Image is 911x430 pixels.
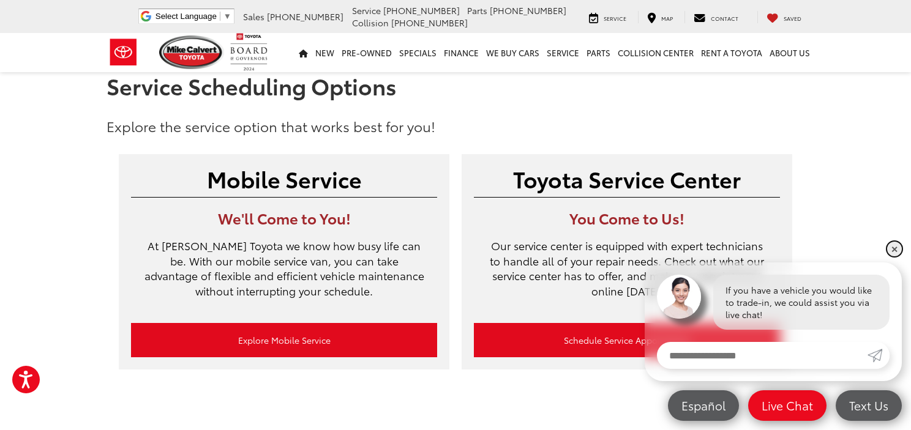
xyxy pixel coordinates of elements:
[396,33,440,72] a: Specials
[267,10,343,23] span: [PHONE_NUMBER]
[474,323,780,357] a: Schedule Service Appointment
[697,33,766,72] a: Rent a Toyota
[131,238,437,311] p: At [PERSON_NAME] Toyota we know how busy life can be. With our mobile service van, you can take a...
[766,33,814,72] a: About Us
[100,32,146,72] img: Toyota
[474,166,780,191] h2: Toyota Service Center
[474,210,780,226] h3: You Come to Us!
[711,14,738,22] span: Contact
[467,4,487,17] span: Parts
[755,398,819,413] span: Live Chat
[391,17,468,29] span: [PHONE_NUMBER]
[668,390,739,421] a: Español
[107,116,804,136] p: Explore the service option that works best for you!
[482,33,543,72] a: WE BUY CARS
[159,35,224,69] img: Mike Calvert Toyota
[657,342,868,369] input: Enter your message
[784,14,801,22] span: Saved
[684,11,748,23] a: Contact
[614,33,697,72] a: Collision Center
[604,14,626,22] span: Service
[543,33,583,72] a: Service
[156,12,231,21] a: Select Language​
[295,33,312,72] a: Home
[748,390,827,421] a: Live Chat
[352,17,389,29] span: Collision
[243,10,264,23] span: Sales
[131,166,437,191] h2: Mobile Service
[131,323,437,357] a: Explore Mobile Service
[836,390,902,421] a: Text Us
[843,398,894,413] span: Text Us
[338,33,396,72] a: Pre-Owned
[657,275,701,319] img: Agent profile photo
[352,4,381,17] span: Service
[490,4,566,17] span: [PHONE_NUMBER]
[312,33,338,72] a: New
[638,11,682,23] a: Map
[474,238,780,311] p: Our service center is equipped with expert technicians to handle all of your repair needs. Check ...
[156,12,217,21] span: Select Language
[868,342,890,369] a: Submit
[580,11,635,23] a: Service
[107,73,804,98] h1: Service Scheduling Options
[757,11,811,23] a: My Saved Vehicles
[131,210,437,226] h3: We'll Come to You!
[661,14,673,22] span: Map
[223,12,231,21] span: ▼
[440,33,482,72] a: Finance
[713,275,890,330] div: If you have a vehicle you would like to trade-in, we could assist you via live chat!
[383,4,460,17] span: [PHONE_NUMBER]
[675,398,732,413] span: Español
[583,33,614,72] a: Parts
